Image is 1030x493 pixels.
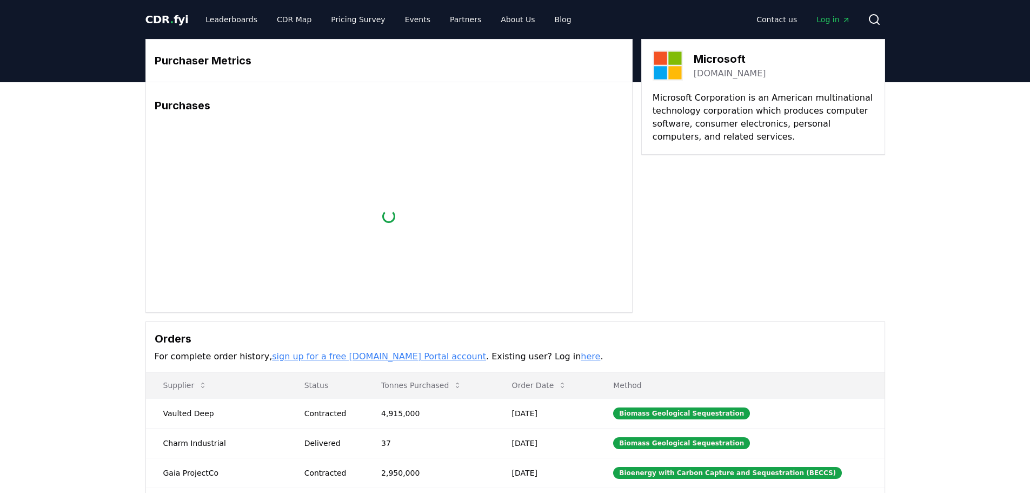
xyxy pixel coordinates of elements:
[808,10,859,29] a: Log in
[495,398,596,428] td: [DATE]
[613,407,750,419] div: Biomass Geological Sequestration
[364,398,495,428] td: 4,915,000
[495,458,596,488] td: [DATE]
[197,10,266,29] a: Leaderboards
[495,428,596,458] td: [DATE]
[322,10,394,29] a: Pricing Survey
[145,12,189,27] a: CDR.fyi
[304,468,355,478] div: Contracted
[382,210,395,223] div: loading
[145,13,189,26] span: CDR fyi
[546,10,580,29] a: Blog
[694,51,766,67] h3: Microsoft
[613,437,750,449] div: Biomass Geological Sequestration
[604,380,875,391] p: Method
[748,10,859,29] nav: Main
[155,350,876,363] p: For complete order history, . Existing user? Log in .
[373,374,470,396] button: Tonnes Purchased
[581,351,600,361] a: here
[155,52,623,69] h3: Purchaser Metrics
[653,91,874,143] p: Microsoft Corporation is an American multinational technology corporation which produces computer...
[304,438,355,449] div: Delivered
[441,10,490,29] a: Partners
[155,97,623,114] h3: Purchases
[146,458,287,488] td: Gaia ProjectCo
[146,428,287,458] td: Charm Industrial
[364,458,495,488] td: 2,950,000
[653,50,683,81] img: Microsoft-logo
[694,67,766,80] a: [DOMAIN_NAME]
[304,408,355,419] div: Contracted
[364,428,495,458] td: 37
[197,10,580,29] nav: Main
[155,374,216,396] button: Supplier
[492,10,543,29] a: About Us
[816,14,850,25] span: Log in
[396,10,439,29] a: Events
[146,398,287,428] td: Vaulted Deep
[503,374,576,396] button: Order Date
[296,380,355,391] p: Status
[170,13,174,26] span: .
[748,10,806,29] a: Contact us
[613,467,842,479] div: Bioenergy with Carbon Capture and Sequestration (BECCS)
[268,10,320,29] a: CDR Map
[272,351,486,361] a: sign up for a free [DOMAIN_NAME] Portal account
[155,331,876,347] h3: Orders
